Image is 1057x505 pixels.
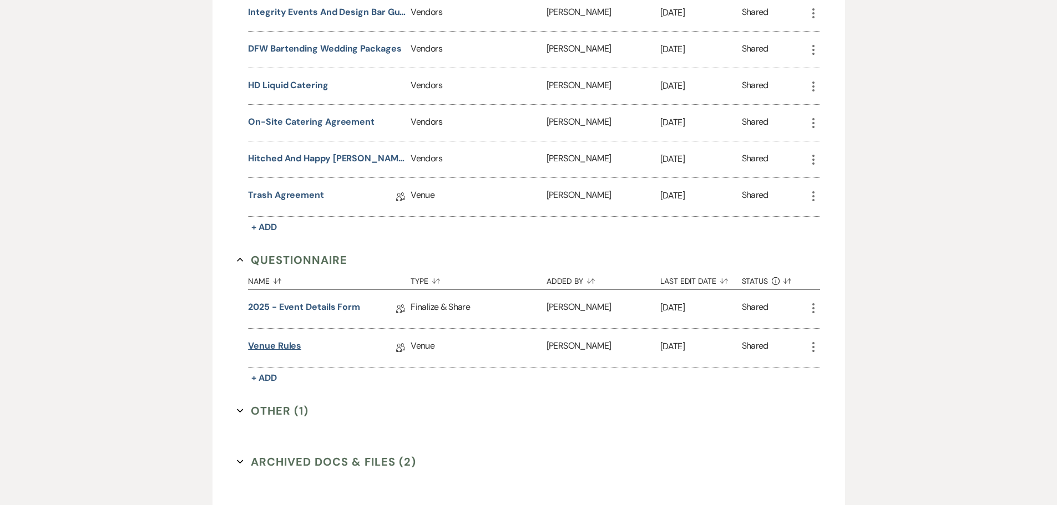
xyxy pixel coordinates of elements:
p: [DATE] [660,79,742,93]
div: Shared [742,6,768,21]
a: 2025 - Event Details Form [248,300,360,318]
button: Last Edit Date [660,268,742,289]
div: Shared [742,115,768,130]
a: Trash Agreement [248,188,324,206]
div: [PERSON_NAME] [547,68,660,104]
p: [DATE] [660,300,742,315]
button: + Add [248,370,280,386]
p: [DATE] [660,115,742,130]
div: Vendors [411,141,546,177]
div: Shared [742,42,768,57]
div: [PERSON_NAME] [547,141,660,177]
div: Venue [411,329,546,367]
button: HD Liquid Catering [248,79,328,92]
div: Vendors [411,105,546,141]
span: Status [742,277,768,285]
p: [DATE] [660,339,742,354]
span: + Add [251,372,277,384]
button: Added By [547,268,660,289]
div: [PERSON_NAME] [547,105,660,141]
button: Name [248,268,411,289]
div: Shared [742,339,768,356]
button: On-Site Catering Agreement [248,115,375,129]
p: [DATE] [660,152,742,166]
button: Archived Docs & Files (2) [237,453,416,470]
div: [PERSON_NAME] [547,329,660,367]
button: Status [742,268,807,289]
p: [DATE] [660,188,742,203]
button: DFW Bartending Wedding Packages [248,42,402,55]
div: Shared [742,152,768,167]
div: Shared [742,188,768,206]
div: Vendors [411,32,546,68]
button: Integrity Events and Design Bar Guide [248,6,406,19]
div: Finalize & Share [411,290,546,328]
button: Questionnaire [237,252,347,268]
a: Venue Rules [248,339,301,356]
div: [PERSON_NAME] [547,32,660,68]
div: Vendors [411,68,546,104]
button: Type [411,268,546,289]
button: + Add [248,220,280,235]
p: [DATE] [660,42,742,57]
button: Hitched and Happy [PERSON_NAME] Company [248,152,406,165]
span: + Add [251,221,277,233]
p: [DATE] [660,6,742,20]
div: Venue [411,178,546,216]
div: [PERSON_NAME] [547,178,660,216]
button: Other (1) [237,402,308,419]
div: Shared [742,79,768,94]
div: Shared [742,300,768,318]
div: [PERSON_NAME] [547,290,660,328]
